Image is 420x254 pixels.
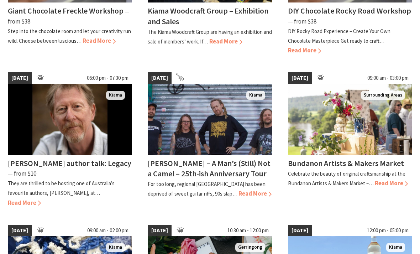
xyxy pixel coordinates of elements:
[363,225,412,236] span: 12:00 pm - 05:00 pm
[8,72,32,84] span: [DATE]
[148,28,272,45] p: The Kiama Woodcraft Group are having an exhibition and sale of members’ work. If…
[148,72,172,84] span: [DATE]
[83,37,116,45] span: Read More
[8,199,41,207] span: Read More
[148,72,272,208] a: [DATE] Frenzel Rhomb Kiama Pavilion Saturday 4th October Kiama [PERSON_NAME] – A Man’s (Still) No...
[8,7,130,25] span: ⁠— from $38
[8,170,36,177] span: ⁠— from $10
[8,28,131,44] p: Step into the chocolate room and let your creativity run wild. Choose between luscious…
[288,72,412,208] a: [DATE] 09:00 am - 03:00 pm A seleciton of ceramic goods are placed on a table outdoor with river ...
[148,225,172,236] span: [DATE]
[235,243,265,252] span: Gerringong
[238,190,272,197] span: Read More
[364,72,412,84] span: 09:00 am - 03:00 pm
[148,158,271,178] h4: [PERSON_NAME] – A Man’s (Still) Not a Camel – 25th-ish Anniversary Tour
[8,225,32,236] span: [DATE]
[246,91,265,100] span: Kiama
[288,72,312,84] span: [DATE]
[288,84,412,155] img: A seleciton of ceramic goods are placed on a table outdoor with river views behind
[288,158,404,168] h4: Bundanon Artists & Makers Market
[386,243,405,252] span: Kiama
[361,91,405,100] span: Surrounding Areas
[288,170,405,187] p: Celebrate the beauty of original craftsmanship at the Bundanon Artists & Makers Market –…
[8,72,132,208] a: [DATE] 06:00 pm - 07:30 pm Man wearing a beige shirt, with short dark blonde hair and a beard Kia...
[288,6,411,16] h4: DIY Chocolate Rocky Road Workshop
[148,181,266,197] p: For too long, regional [GEOGRAPHIC_DATA] has been deprived of sweet guitar riffs, 90s slap…
[83,72,132,84] span: 06:00 pm - 07:30 pm
[8,84,132,155] img: Man wearing a beige shirt, with short dark blonde hair and a beard
[375,179,408,187] span: Read More
[8,158,131,168] h4: [PERSON_NAME] author talk: Legacy
[8,6,124,16] h4: Giant Chocolate Freckle Workshop
[209,37,242,45] span: Read More
[8,180,115,196] p: They are thrilled to be hosting one of Australia’s favourite authors, [PERSON_NAME], at…
[84,225,132,236] span: 09:00 am - 02:00 pm
[148,84,272,155] img: Frenzel Rhomb Kiama Pavilion Saturday 4th October
[224,225,272,236] span: 10:30 am - 12:00 pm
[288,46,321,54] span: Read More
[288,17,316,25] span: ⁠— from $38
[148,6,268,26] h4: Kiama Woodcraft Group – Exhibition and Sales
[106,91,125,100] span: Kiama
[106,243,125,252] span: Kiama
[288,28,390,44] p: DIY Rocky Road Experience – Create Your Own Chocolate Masterpiece Get ready to craft…
[288,225,312,236] span: [DATE]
